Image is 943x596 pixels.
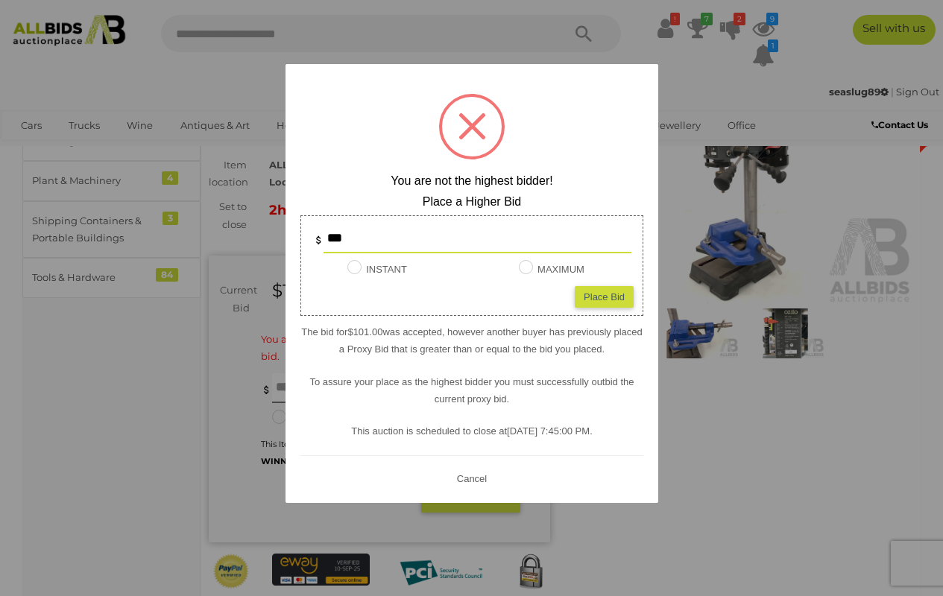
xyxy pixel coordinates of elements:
[347,326,382,337] span: $101.00
[452,469,491,488] button: Cancel
[519,261,584,278] label: MAXIMUM
[300,422,643,440] p: This auction is scheduled to close at .
[300,174,643,188] h2: You are not the highest bidder!
[347,261,407,278] label: INSTANT
[300,323,643,358] p: The bid for was accepted, however another buyer has previously placed a Proxy Bid that is greater...
[300,373,643,408] p: To assure your place as the highest bidder you must successfully outbid the current proxy bid.
[575,286,634,308] div: Place Bid
[300,195,643,209] h2: Place a Higher Bid
[507,425,590,437] span: [DATE] 7:45:00 PM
